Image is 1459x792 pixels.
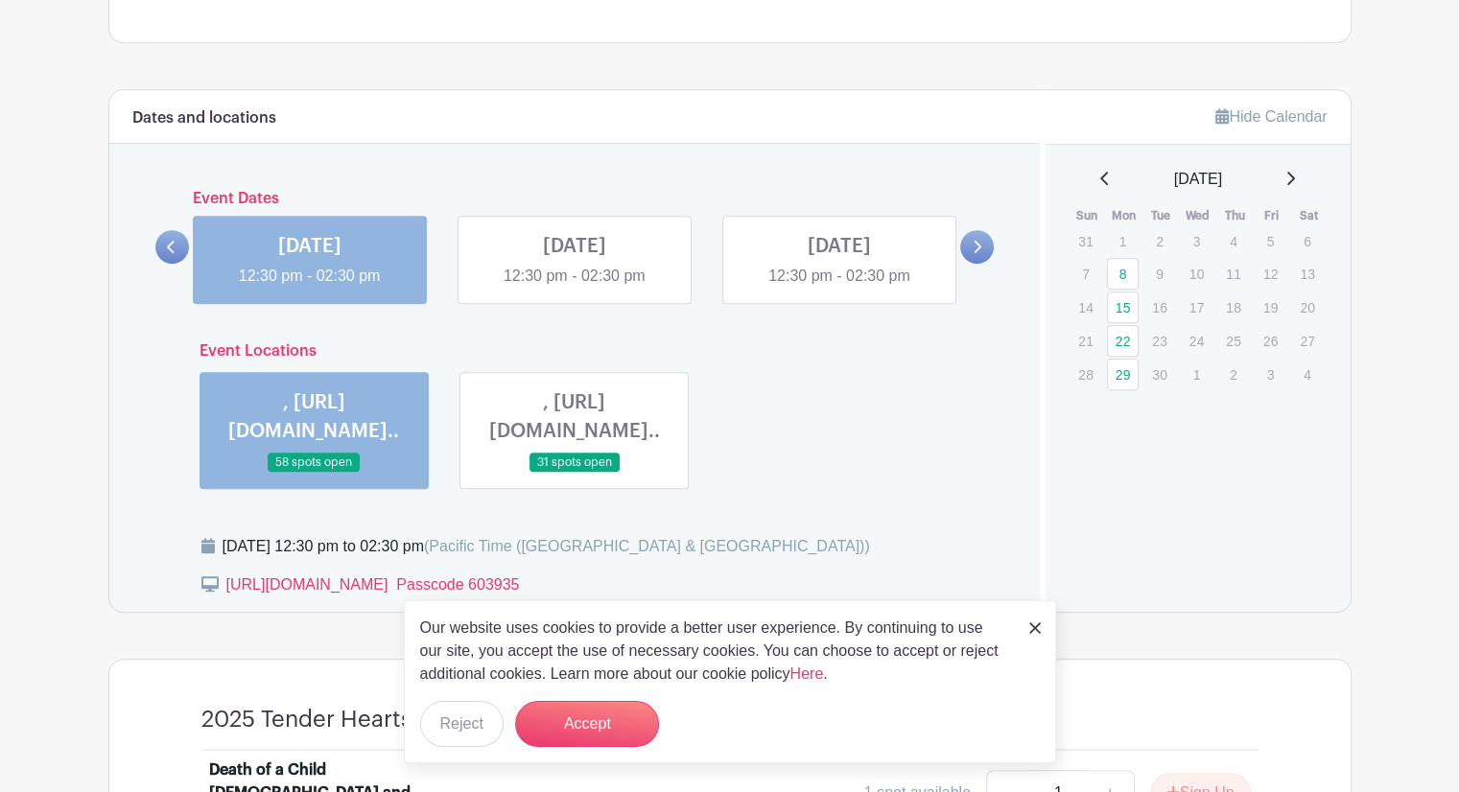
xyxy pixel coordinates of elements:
[1181,360,1212,389] p: 1
[1216,206,1254,225] th: Thu
[1070,292,1101,322] p: 14
[1290,206,1328,225] th: Sat
[1070,326,1101,356] p: 21
[1217,360,1249,389] p: 2
[1254,206,1291,225] th: Fri
[790,665,824,682] a: Here
[1255,360,1286,389] p: 3
[184,342,966,361] h6: Event Locations
[1181,326,1212,356] p: 24
[226,576,520,593] a: [URL][DOMAIN_NAME] Passcode 603935
[1291,226,1323,256] p: 6
[1143,326,1175,356] p: 23
[201,706,646,734] h4: 2025 Tender Hearts Specific Loss Groups
[1217,292,1249,322] p: 18
[1181,292,1212,322] p: 17
[1029,622,1041,634] img: close_button-5f87c8562297e5c2d7936805f587ecaba9071eb48480494691a3f1689db116b3.svg
[1181,226,1212,256] p: 3
[1107,258,1139,290] a: 8
[1217,226,1249,256] p: 4
[420,701,504,747] button: Reject
[1217,259,1249,289] p: 11
[1180,206,1217,225] th: Wed
[1143,259,1175,289] p: 9
[1215,108,1327,125] a: Hide Calendar
[1143,360,1175,389] p: 30
[1291,259,1323,289] p: 13
[1255,226,1286,256] p: 5
[1142,206,1180,225] th: Tue
[1291,326,1323,356] p: 27
[1107,226,1139,256] p: 1
[1255,326,1286,356] p: 26
[1291,292,1323,322] p: 20
[1181,259,1212,289] p: 10
[1174,168,1222,191] span: [DATE]
[1070,259,1101,289] p: 7
[1217,326,1249,356] p: 25
[1107,291,1139,323] a: 15
[132,109,276,128] h6: Dates and locations
[1106,206,1143,225] th: Mon
[1070,226,1101,256] p: 31
[1070,360,1101,389] p: 28
[1143,226,1175,256] p: 2
[1291,360,1323,389] p: 4
[1255,259,1286,289] p: 12
[1107,325,1139,357] a: 22
[515,701,659,747] button: Accept
[424,538,870,554] span: (Pacific Time ([GEOGRAPHIC_DATA] & [GEOGRAPHIC_DATA]))
[189,190,961,208] h6: Event Dates
[1255,292,1286,322] p: 19
[420,617,1009,686] p: Our website uses cookies to provide a better user experience. By continuing to use our site, you ...
[1143,292,1175,322] p: 16
[223,535,870,558] div: [DATE] 12:30 pm to 02:30 pm
[1107,359,1139,390] a: 29
[1069,206,1106,225] th: Sun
